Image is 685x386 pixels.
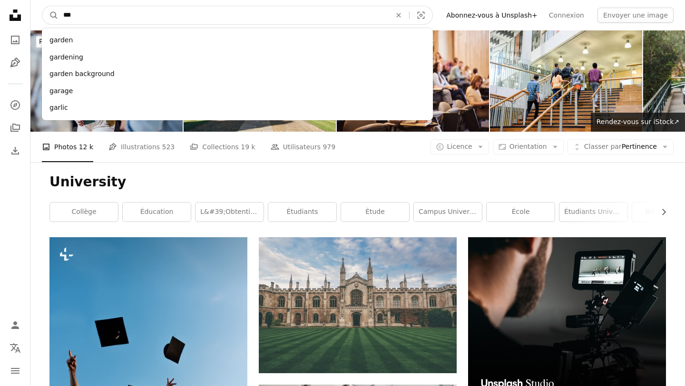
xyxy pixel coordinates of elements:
a: Connexion / S’inscrire [6,316,25,335]
button: Rechercher sur Unsplash [42,6,59,24]
span: Pertinence [584,142,657,152]
div: garlic [42,99,433,116]
img: Six étudiants en remontant les marches en bois dans le bâtiment du Collège moderne [490,30,642,132]
span: 523 [162,142,175,152]
a: Connexion [543,8,590,23]
span: 19 k [241,142,255,152]
a: école [487,203,555,222]
span: Classer par [584,143,622,150]
div: garden [42,32,433,49]
a: collège [50,203,118,222]
span: 979 [323,142,335,152]
a: Photos [6,30,25,49]
button: Recherche de visuels [410,6,432,24]
a: étude [341,203,409,222]
a: Collections [6,118,25,137]
a: Collections 19 k [190,132,255,162]
div: gardening [42,49,433,66]
a: Rendez-vous sur iStock↗ [591,113,685,132]
a: Explorer [6,96,25,115]
span: Orientation [509,143,547,150]
button: Envoyer une image [597,8,674,23]
button: Orientation [493,139,564,154]
button: faire défiler la liste vers la droite [655,203,666,222]
span: Licence [447,143,472,150]
img: Des étudiants heureux qui socialisent à l’extérieur par une journée ensoleillée [30,30,183,132]
div: garden background [42,66,433,83]
div: garage [42,83,433,100]
a: Illustrations 523 [108,132,175,162]
img: Palais en béton brun sous le ciel bleu pendant la journée [259,237,457,373]
a: Illustrations [6,53,25,72]
button: Licence [431,139,489,154]
button: Langue [6,338,25,357]
a: éducation [123,203,191,222]
span: Rendez-vous sur iStock ↗ [597,118,679,125]
a: Accueil — Unsplash [6,6,25,27]
a: Campus universitaire [414,203,482,222]
button: Classer parPertinence [568,139,674,154]
a: Historique de téléchargement [6,141,25,160]
a: Parcourez des images premium sur iStock|- 20 % sur tout iStock↗ [30,30,267,53]
a: étudiants [268,203,336,222]
a: Étudiants universitaires [559,203,627,222]
a: Abonnez-vous à Unsplash+ [440,8,543,23]
button: Effacer [388,6,409,24]
button: Menu [6,361,25,380]
h1: University [49,174,666,191]
span: Parcourez des images premium sur iStock | [39,38,181,45]
a: Utilisateurs 979 [271,132,336,162]
div: - 20 % sur tout iStock ↗ [36,36,262,48]
a: Palais en béton brun sous le ciel bleu pendant la journée [259,300,457,309]
a: l&#39;obtention du diplôme [196,203,264,222]
form: Rechercher des visuels sur tout le site [42,6,433,25]
a: Afficher la photo de A. C. [49,369,247,377]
